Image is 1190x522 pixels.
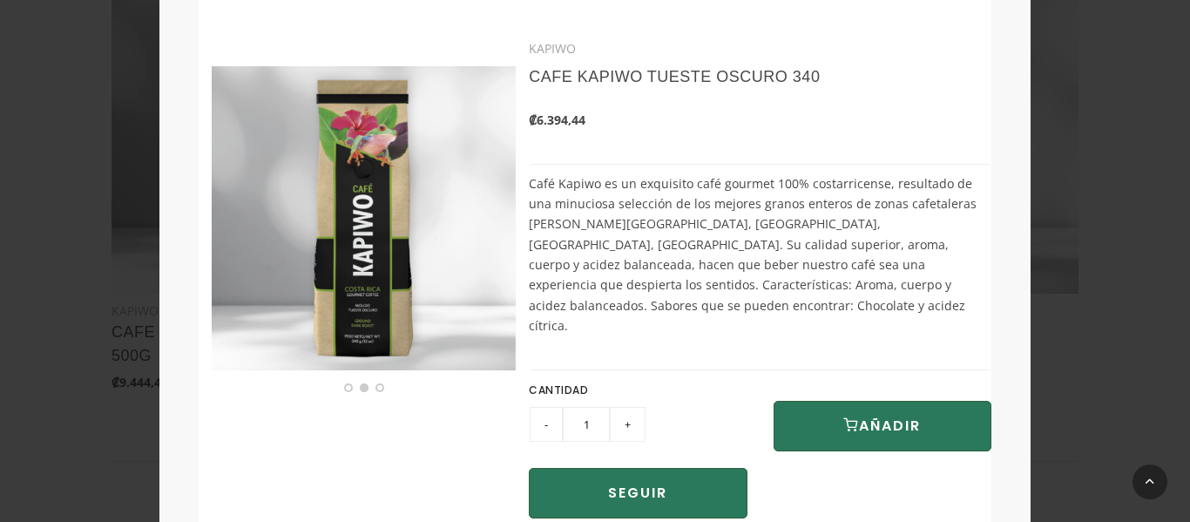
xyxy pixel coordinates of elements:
[529,379,747,402] h6: CANTIDAD
[529,38,991,58] div: KAPIWO
[610,407,646,442] input: +
[529,468,747,519] button: SEGUIR COMPRANDO
[212,66,516,370] img: DCM-WEB-PRODUCTO-1024x1024-KAPIWO-T-OSCURO-340-FREN.png
[344,383,353,392] li: Page dot 1
[529,68,820,85] a: CAFE KAPIWO TUESTE OSCURO 340
[529,112,585,128] b: ₡6.394,44
[774,401,991,451] button: AÑADIR
[360,383,368,392] li: Page dot 2
[375,383,384,392] li: Page dot 3
[530,407,563,442] input: -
